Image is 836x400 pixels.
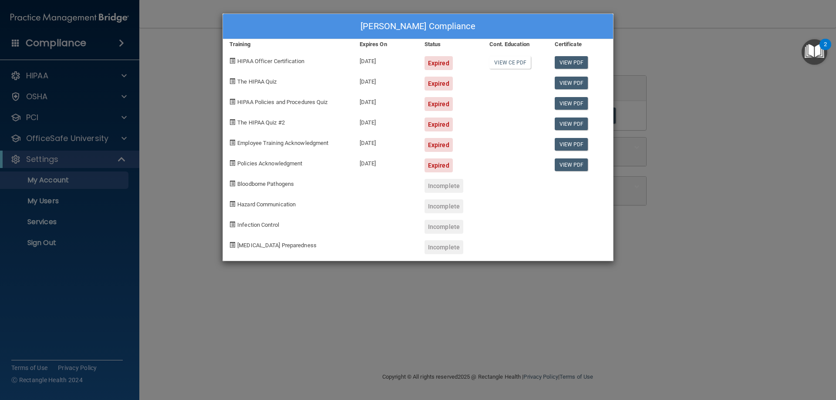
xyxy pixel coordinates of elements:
[353,39,418,50] div: Expires On
[483,39,548,50] div: Cont. Education
[548,39,613,50] div: Certificate
[555,158,588,171] a: View PDF
[237,78,276,85] span: The HIPAA Quiz
[223,39,353,50] div: Training
[425,240,463,254] div: Incomplete
[353,131,418,152] div: [DATE]
[223,14,613,39] div: [PERSON_NAME] Compliance
[237,160,302,167] span: Policies Acknowledgment
[425,97,453,111] div: Expired
[237,222,279,228] span: Infection Control
[802,39,827,65] button: Open Resource Center, 2 new notifications
[555,77,588,89] a: View PDF
[425,220,463,234] div: Incomplete
[353,111,418,131] div: [DATE]
[418,39,483,50] div: Status
[237,181,294,187] span: Bloodborne Pathogens
[425,179,463,193] div: Incomplete
[425,138,453,152] div: Expired
[425,118,453,131] div: Expired
[425,56,453,70] div: Expired
[425,199,463,213] div: Incomplete
[685,338,826,373] iframe: Drift Widget Chat Controller
[824,44,827,56] div: 2
[237,140,328,146] span: Employee Training Acknowledgment
[425,77,453,91] div: Expired
[237,201,296,208] span: Hazard Communication
[237,99,327,105] span: HIPAA Policies and Procedures Quiz
[237,58,304,64] span: HIPAA Officer Certification
[555,118,588,130] a: View PDF
[353,50,418,70] div: [DATE]
[555,138,588,151] a: View PDF
[555,56,588,69] a: View PDF
[353,91,418,111] div: [DATE]
[237,242,317,249] span: [MEDICAL_DATA] Preparedness
[237,119,285,126] span: The HIPAA Quiz #2
[353,152,418,172] div: [DATE]
[353,70,418,91] div: [DATE]
[555,97,588,110] a: View PDF
[489,56,531,69] a: View CE PDF
[425,158,453,172] div: Expired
